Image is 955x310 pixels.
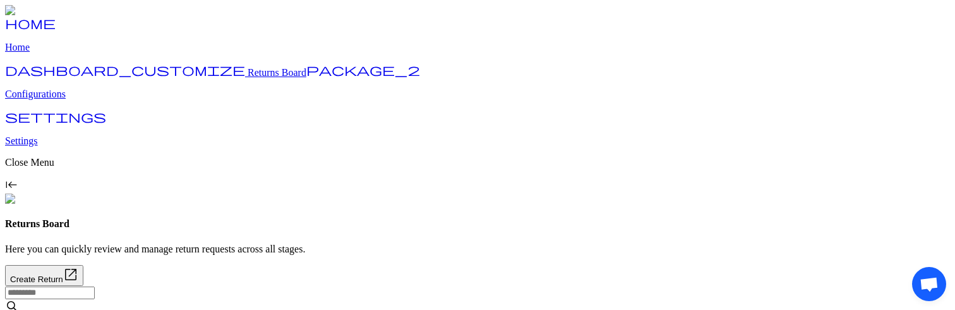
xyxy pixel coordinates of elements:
[10,275,63,284] span: Create Return
[5,63,245,76] span: dashboard_customize
[5,42,950,53] p: Home
[5,157,950,194] div: Close Menukeyboard_tab_rtl
[5,16,56,29] span: home
[5,265,950,286] a: Create Return
[5,194,87,205] img: commonGraphics
[5,178,18,191] span: keyboard_tab_rtl
[5,114,950,147] a: settings Settings
[5,110,106,123] span: settings
[5,89,950,100] p: Configurations
[5,135,950,147] p: Settings
[5,67,306,78] a: dashboard_customize Returns Board
[5,20,950,53] a: home Home
[306,63,420,76] span: package_2
[248,67,306,78] span: Returns Board
[5,157,950,168] p: Close Menu
[5,244,950,255] p: Here you can quickly review and manage return requests across all stages.
[5,5,37,16] img: Logo
[5,218,950,230] h4: Returns Board
[912,267,946,301] div: Open chat
[63,267,78,282] span: open_in_new
[5,265,83,286] button: Create Return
